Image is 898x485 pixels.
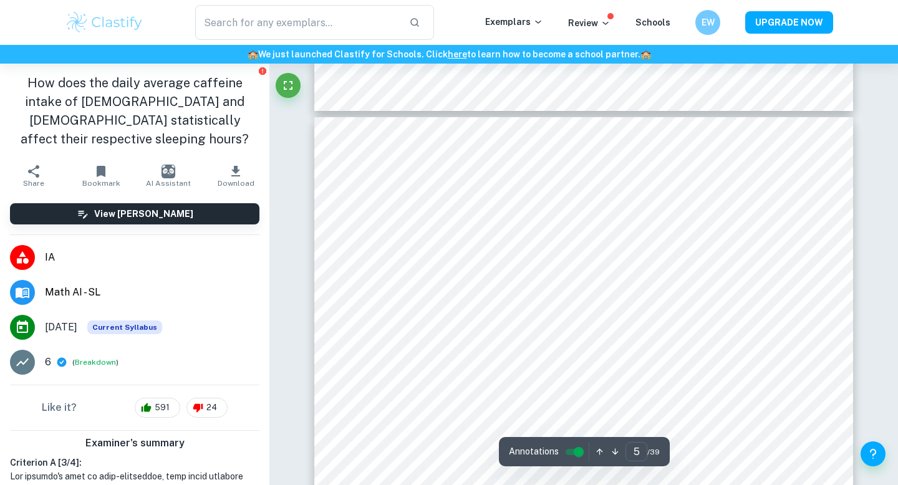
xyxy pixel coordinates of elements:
span: 24 [200,401,224,414]
span: 🏫 [640,49,651,59]
button: Download [202,158,269,193]
button: Report issue [258,66,267,75]
h6: We just launched Clastify for Schools. Click to learn how to become a school partner. [2,47,896,61]
p: 6 [45,355,51,370]
button: Fullscreen [276,73,301,98]
p: Exemplars [485,15,543,29]
span: Download [218,179,254,188]
span: Annotations [509,445,559,458]
span: Current Syllabus [87,320,162,334]
button: AI Assistant [135,158,202,193]
button: Breakdown [75,357,116,368]
h6: Criterion A [ 3 / 4 ]: [10,456,259,469]
h1: How does the daily average caffeine intake of [DEMOGRAPHIC_DATA] and [DEMOGRAPHIC_DATA] statistic... [10,74,259,148]
span: Share [23,179,44,188]
span: Bookmark [82,179,120,188]
img: Clastify logo [65,10,144,35]
a: Schools [635,17,670,27]
div: 591 [135,398,180,418]
h6: Like it? [42,400,77,415]
h6: View [PERSON_NAME] [94,207,193,221]
button: View [PERSON_NAME] [10,203,259,224]
div: 24 [186,398,228,418]
a: here [448,49,467,59]
span: 🏫 [248,49,258,59]
span: IA [45,250,259,265]
span: Math AI - SL [45,285,259,300]
img: AI Assistant [162,165,175,178]
h6: Examiner's summary [5,436,264,451]
span: 591 [148,401,176,414]
button: Bookmark [67,158,135,193]
button: UPGRADE NOW [745,11,833,34]
h6: EW [701,16,715,29]
span: AI Assistant [146,179,191,188]
button: EW [695,10,720,35]
input: Search for any exemplars... [195,5,399,40]
p: Review [568,16,611,30]
span: ( ) [72,357,118,368]
button: Help and Feedback [861,441,886,466]
span: [DATE] [45,320,77,335]
span: / 39 [647,446,660,458]
div: This exemplar is based on the current syllabus. Feel free to refer to it for inspiration/ideas wh... [87,320,162,334]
